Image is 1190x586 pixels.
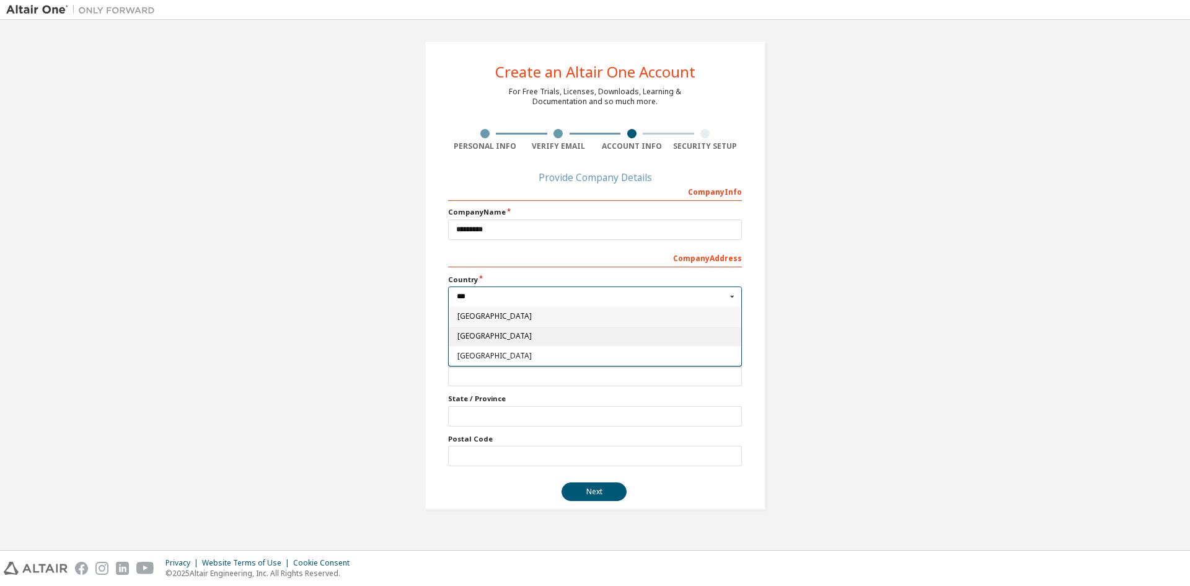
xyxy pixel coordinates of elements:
[457,332,733,340] span: [GEOGRAPHIC_DATA]
[457,313,733,320] span: [GEOGRAPHIC_DATA]
[509,87,681,107] div: For Free Trials, Licenses, Downloads, Learning & Documentation and so much more.
[522,141,596,151] div: Verify Email
[448,247,742,267] div: Company Address
[669,141,743,151] div: Security Setup
[165,568,357,579] p: © 2025 Altair Engineering, Inc. All Rights Reserved.
[562,482,627,501] button: Next
[448,141,522,151] div: Personal Info
[457,352,733,360] span: [GEOGRAPHIC_DATA]
[448,434,742,444] label: Postal Code
[75,562,88,575] img: facebook.svg
[448,275,742,285] label: Country
[95,562,108,575] img: instagram.svg
[293,558,357,568] div: Cookie Consent
[4,562,68,575] img: altair_logo.svg
[495,64,695,79] div: Create an Altair One Account
[202,558,293,568] div: Website Terms of Use
[448,207,742,217] label: Company Name
[448,181,742,201] div: Company Info
[116,562,129,575] img: linkedin.svg
[136,562,154,575] img: youtube.svg
[595,141,669,151] div: Account Info
[165,558,202,568] div: Privacy
[6,4,161,16] img: Altair One
[448,394,742,404] label: State / Province
[448,174,742,181] div: Provide Company Details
